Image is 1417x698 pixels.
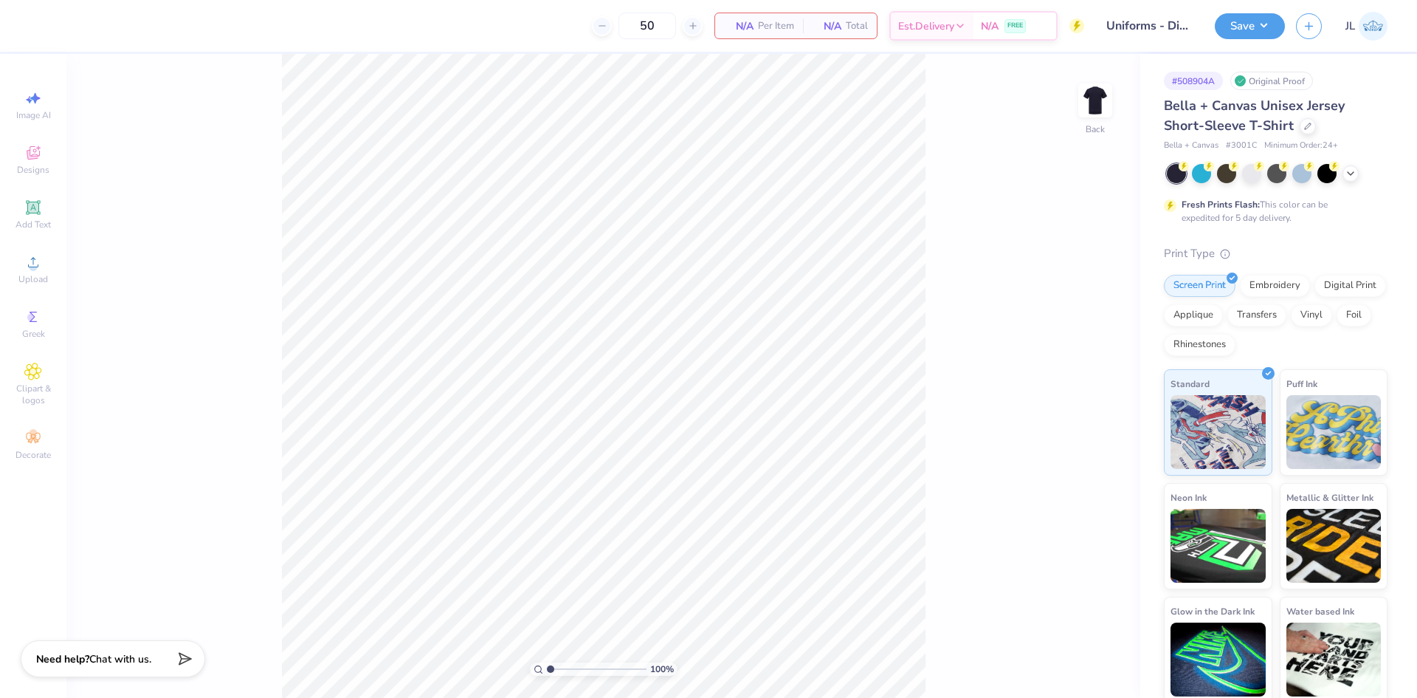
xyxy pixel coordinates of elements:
[1286,490,1373,505] span: Metallic & Glitter Ink
[1095,11,1204,41] input: Untitled Design
[1171,509,1266,583] img: Neon Ink
[1359,12,1387,41] img: Jairo Laqui
[7,383,59,406] span: Clipart & logos
[1345,18,1355,35] span: JL
[1080,86,1110,115] img: Back
[22,328,45,340] span: Greek
[15,219,51,230] span: Add Text
[758,18,794,34] span: Per Item
[1171,490,1207,505] span: Neon Ink
[650,663,674,676] span: 100 %
[1291,304,1332,326] div: Vinyl
[1227,304,1286,326] div: Transfers
[15,449,51,461] span: Decorate
[898,18,954,34] span: Est. Delivery
[1286,623,1382,697] img: Water based Ink
[1226,140,1257,152] span: # 3001C
[89,652,151,666] span: Chat with us.
[36,652,89,666] strong: Need help?
[1164,334,1235,356] div: Rhinestones
[18,273,48,285] span: Upload
[1240,275,1310,297] div: Embroidery
[1182,199,1260,211] strong: Fresh Prints Flash:
[1164,97,1345,134] span: Bella + Canvas Unisex Jersey Short-Sleeve T-Shirt
[1164,72,1223,90] div: # 508904A
[17,164,49,176] span: Designs
[1164,275,1235,297] div: Screen Print
[1171,376,1210,391] span: Standard
[981,18,999,34] span: N/A
[724,18,754,34] span: N/A
[1086,123,1105,136] div: Back
[16,109,51,121] span: Image AI
[618,13,676,39] input: – –
[1230,72,1313,90] div: Original Proof
[1286,509,1382,583] img: Metallic & Glitter Ink
[812,18,841,34] span: N/A
[1171,623,1266,697] img: Glow in the Dark Ink
[1215,13,1285,39] button: Save
[1164,140,1218,152] span: Bella + Canvas
[1286,603,1354,619] span: Water based Ink
[846,18,868,34] span: Total
[1337,304,1371,326] div: Foil
[1171,395,1266,469] img: Standard
[1007,21,1023,31] span: FREE
[1171,603,1255,619] span: Glow in the Dark Ink
[1182,198,1363,225] div: This color can be expedited for 5 day delivery.
[1164,304,1223,326] div: Applique
[1164,245,1387,262] div: Print Type
[1286,376,1317,391] span: Puff Ink
[1314,275,1386,297] div: Digital Print
[1345,12,1387,41] a: JL
[1286,395,1382,469] img: Puff Ink
[1264,140,1338,152] span: Minimum Order: 24 +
